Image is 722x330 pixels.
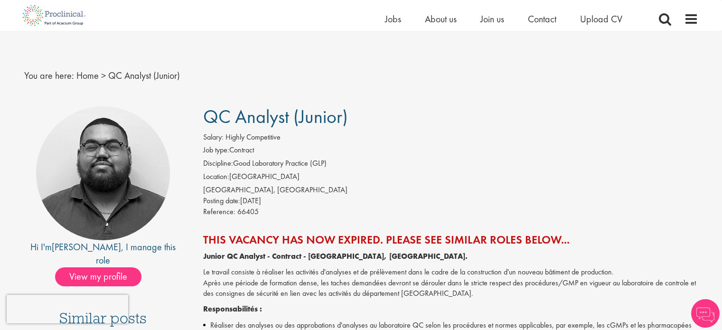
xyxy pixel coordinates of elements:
[237,207,259,217] span: 66405
[76,69,99,82] a: breadcrumb link
[203,158,233,169] label: Discipline:
[203,251,468,261] strong: Junior QC Analyst - Contract - [GEOGRAPHIC_DATA], [GEOGRAPHIC_DATA].
[203,145,698,158] li: Contract
[101,69,106,82] span: >
[480,13,504,25] a: Join us
[203,104,348,129] span: QC Analyst (Junior)
[203,234,698,246] h2: This vacancy has now expired. Please see similar roles below...
[7,295,128,323] iframe: reCAPTCHA
[203,171,698,185] li: [GEOGRAPHIC_DATA]
[55,267,141,286] span: View my profile
[203,185,698,196] div: [GEOGRAPHIC_DATA], [GEOGRAPHIC_DATA]
[203,132,224,143] label: Salary:
[203,158,698,171] li: Good Laboratory Practice (GLP)
[203,196,240,206] span: Posting date:
[203,207,235,217] label: Reference:
[691,299,720,328] img: Chatbot
[36,106,170,240] img: imeage of recruiter Ashley Bennett
[385,13,401,25] a: Jobs
[203,304,262,314] strong: Responsabilités :
[203,196,698,207] div: [DATE]
[203,145,229,156] label: Job type:
[52,241,121,253] a: [PERSON_NAME]
[425,13,457,25] a: About us
[528,13,556,25] a: Contact
[203,171,229,182] label: Location:
[225,132,281,142] span: Highly Competitive
[108,69,180,82] span: QC Analyst (Junior)
[203,267,698,300] p: Le travail consiste à réaliser les activités d'analyses et de prélèvement dans le cadre de la con...
[55,269,151,282] a: View my profile
[580,13,622,25] a: Upload CV
[24,69,74,82] span: You are here:
[24,240,182,267] div: Hi I'm , I manage this role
